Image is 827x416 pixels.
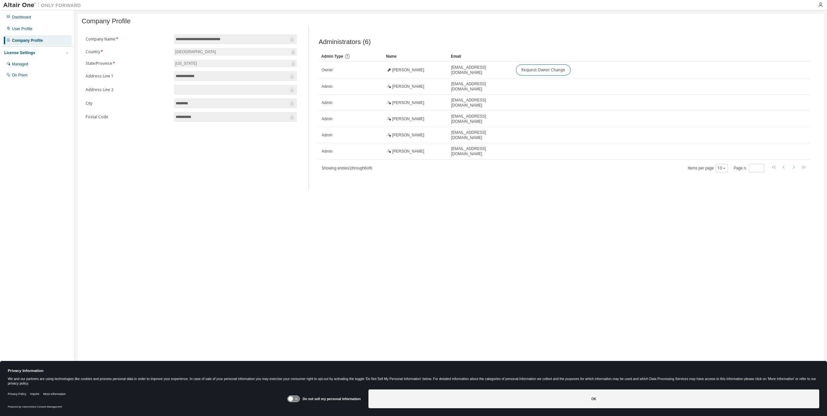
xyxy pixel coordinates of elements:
span: [PERSON_NAME] [392,133,424,138]
span: Admin [321,116,332,121]
span: Page n. [734,164,764,172]
label: Company Name [86,37,170,42]
span: Administrators (6) [319,38,371,46]
span: Company Profile [82,17,131,25]
span: Items per page [688,164,728,172]
span: [EMAIL_ADDRESS][DOMAIN_NAME] [451,81,510,92]
span: Admin [321,133,332,138]
div: Company Profile [12,38,43,43]
span: [EMAIL_ADDRESS][DOMAIN_NAME] [451,98,510,108]
span: [PERSON_NAME] [392,100,424,105]
span: [PERSON_NAME] [392,116,424,121]
button: Request Owner Change [516,64,571,75]
span: [EMAIL_ADDRESS][DOMAIN_NAME] [451,65,510,75]
div: [US_STATE] [174,60,297,67]
label: Address Line 1 [86,74,170,79]
span: Showing entries 1 through 6 of 6 [321,166,372,170]
div: Name [386,51,446,62]
div: [US_STATE] [174,60,198,67]
span: Admin [321,149,332,154]
label: State/Province [86,61,170,66]
div: User Profile [12,26,32,31]
label: Postal Code [86,114,170,120]
span: Owner [321,67,333,73]
div: Email [451,51,510,62]
div: Dashboard [12,15,31,20]
div: On Prem [12,73,28,78]
span: Admin [321,100,332,105]
span: [EMAIL_ADDRESS][DOMAIN_NAME] [451,146,510,156]
label: Country [86,49,170,54]
span: [EMAIL_ADDRESS][DOMAIN_NAME] [451,114,510,124]
div: [GEOGRAPHIC_DATA] [174,48,297,56]
span: [EMAIL_ADDRESS][DOMAIN_NAME] [451,130,510,140]
span: [PERSON_NAME] [392,84,424,89]
span: Admin [321,84,332,89]
div: [GEOGRAPHIC_DATA] [174,48,217,55]
button: 10 [717,166,726,171]
span: Admin Type [321,54,343,59]
label: City [86,101,170,106]
div: Managed [12,62,28,67]
div: License Settings [4,50,35,55]
span: [PERSON_NAME] [392,67,424,73]
span: [PERSON_NAME] [392,149,424,154]
label: Address Line 2 [86,87,170,92]
img: Altair One [3,2,84,8]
